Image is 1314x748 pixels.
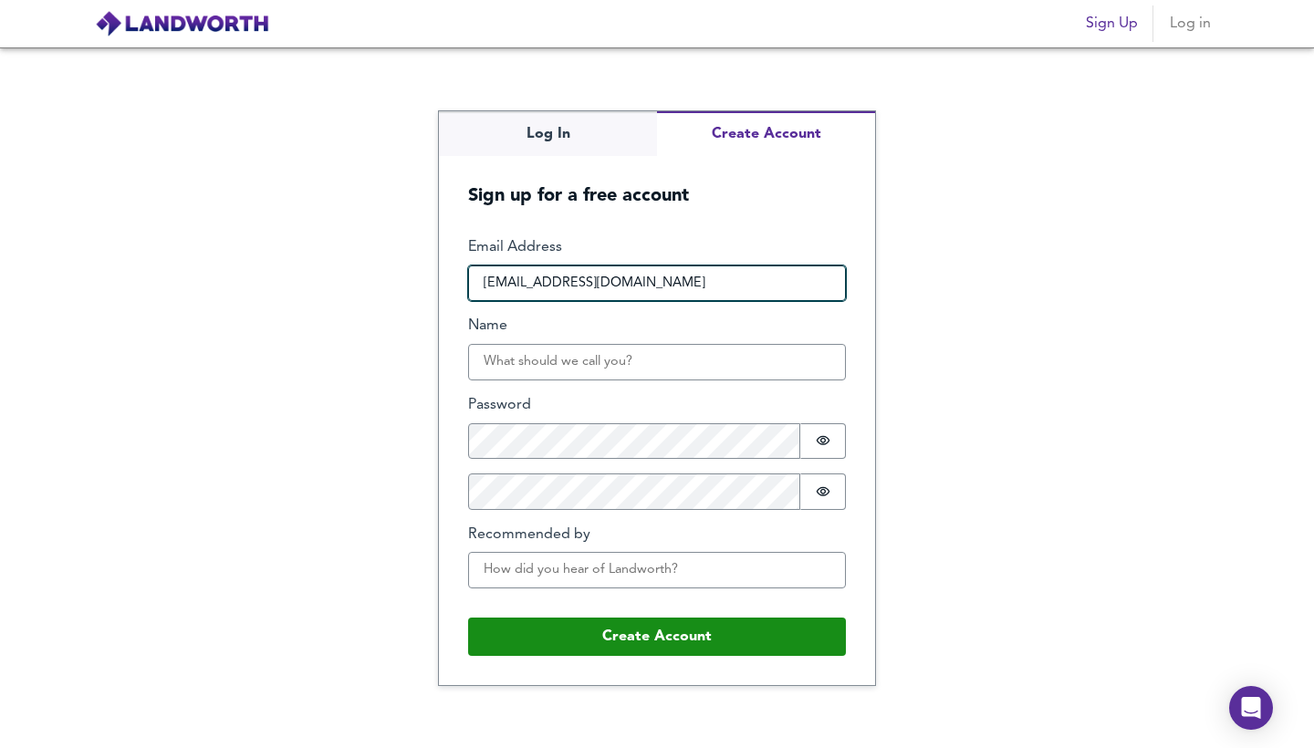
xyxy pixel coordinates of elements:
button: Log In [439,111,657,156]
label: Email Address [468,237,846,258]
button: Show password [800,473,846,510]
button: Create Account [657,111,875,156]
button: Sign Up [1079,5,1145,42]
button: Show password [800,423,846,460]
button: Create Account [468,618,846,656]
span: Sign Up [1086,11,1138,36]
div: Open Intercom Messenger [1229,686,1273,730]
input: How can we reach you? [468,265,846,302]
input: What should we call you? [468,344,846,380]
label: Recommended by [468,525,846,545]
label: Name [468,316,846,337]
img: logo [95,10,269,37]
input: How did you hear of Landworth? [468,552,846,588]
h5: Sign up for a free account [439,156,875,208]
span: Log in [1168,11,1212,36]
label: Password [468,395,846,416]
button: Log in [1161,5,1219,42]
